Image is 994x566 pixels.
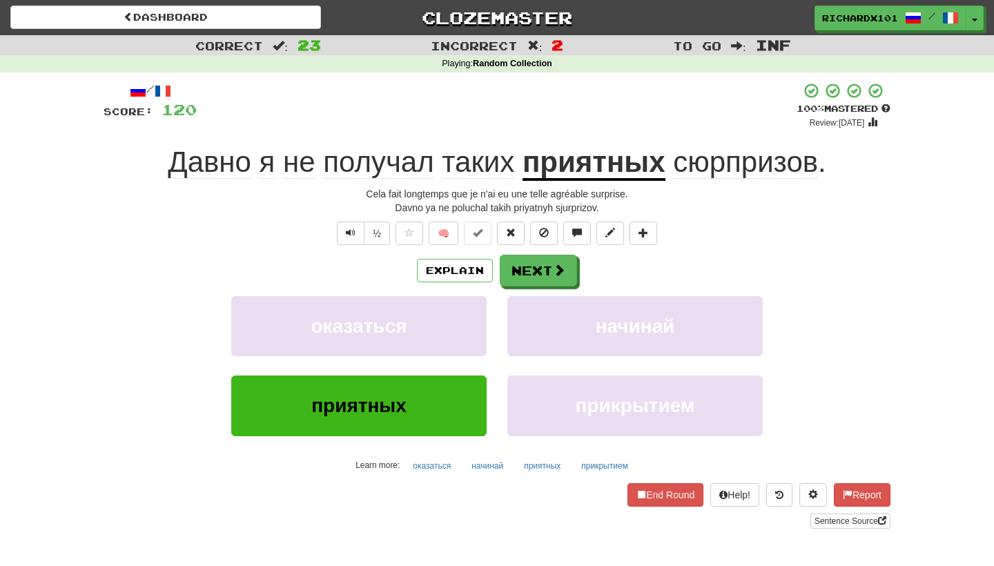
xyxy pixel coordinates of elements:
span: начинай [596,315,675,337]
small: Review: [DATE] [810,118,865,128]
span: получал [323,146,433,179]
span: 2 [552,37,563,53]
button: Favorite sentence (alt+f) [396,222,423,245]
button: End Round [627,483,703,507]
span: 23 [298,37,321,53]
span: оказаться [311,315,407,337]
button: Play sentence audio (ctl+space) [337,222,364,245]
a: Sentence Source [810,514,890,529]
button: Help! [710,483,759,507]
div: Cela fait longtemps que je n'ai eu une telle agréable surprise. [104,187,890,201]
span: : [731,40,746,52]
button: Next [500,255,577,286]
button: начинай [507,296,763,356]
span: . [665,146,826,179]
span: не [283,146,315,179]
div: / [104,82,197,99]
span: я [260,146,275,179]
div: Mastered [797,103,890,115]
button: 🧠 [429,222,458,245]
button: Report [834,483,890,507]
button: Explain [417,259,493,282]
span: Correct [195,39,263,52]
button: приятных [516,456,568,476]
button: Round history (alt+y) [766,483,792,507]
span: 120 [162,101,197,118]
button: ½ [364,222,390,245]
div: Text-to-speech controls [334,222,390,245]
button: оказаться [405,456,458,476]
a: RichardX101 / [815,6,966,30]
button: Add to collection (alt+a) [630,222,657,245]
span: Inf [756,37,791,53]
a: Clozemaster [342,6,652,30]
span: RichardX101 [822,12,898,24]
u: приятных [523,146,665,181]
strong: Random Collection [473,59,552,68]
span: приятных [311,395,407,416]
button: оказаться [231,296,487,356]
button: приятных [231,375,487,436]
span: Incorrect [431,39,518,52]
span: To go [673,39,721,52]
span: / [928,11,935,21]
span: Давно [168,146,251,179]
span: : [273,40,288,52]
button: прикрытием [574,456,636,476]
span: прикрытием [575,395,694,416]
small: Learn more: [355,460,400,470]
button: Ignore sentence (alt+i) [530,222,558,245]
button: начинай [464,456,511,476]
button: Set this sentence to 100% Mastered (alt+m) [464,222,491,245]
button: прикрытием [507,375,763,436]
span: сюрпризов [673,146,818,179]
button: Edit sentence (alt+d) [596,222,624,245]
button: Reset to 0% Mastered (alt+r) [497,222,525,245]
a: Dashboard [10,6,321,29]
div: Davno ya ne poluchal takih priyatnyh sjurprizov. [104,201,890,215]
span: : [527,40,543,52]
button: Discuss sentence (alt+u) [563,222,591,245]
span: Score: [104,106,153,117]
span: 100 % [797,103,824,114]
span: таких [442,146,514,179]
